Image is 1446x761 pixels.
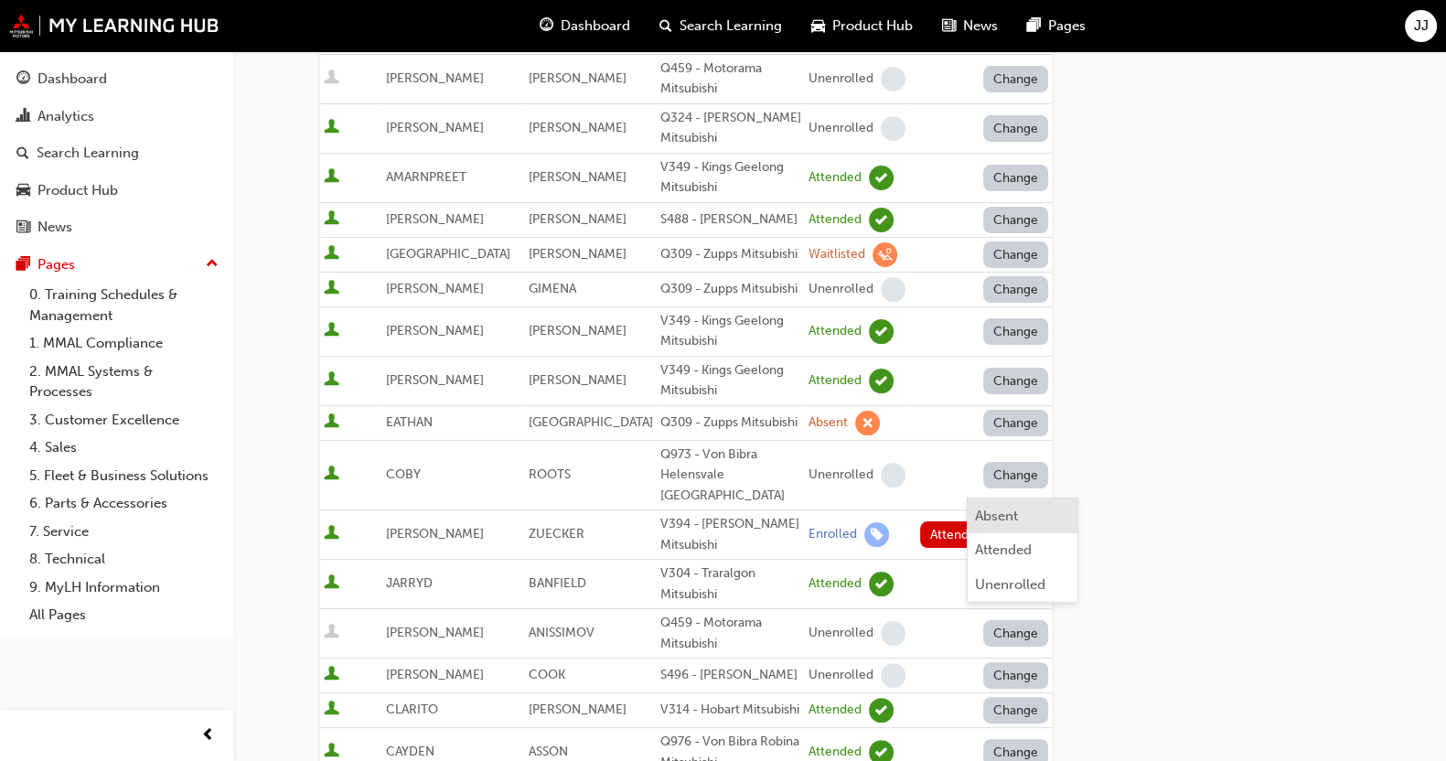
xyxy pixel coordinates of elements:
button: Attended [968,533,1077,568]
div: Unenrolled [809,70,873,88]
span: User is active [324,413,339,432]
span: JJ [1414,16,1429,37]
a: mmal [9,14,220,38]
span: AMARNPREET [386,169,466,185]
span: learningRecordVerb_NONE-icon [881,621,905,646]
div: Analytics [37,106,94,127]
span: [PERSON_NAME] [529,120,627,135]
div: Attended [809,372,862,390]
span: car-icon [16,183,30,199]
span: User is active [324,280,339,298]
span: User is active [324,466,339,484]
span: [PERSON_NAME] [386,70,484,86]
span: learningRecordVerb_ATTEND-icon [869,572,894,596]
button: Change [983,276,1049,303]
div: Unenrolled [809,281,873,298]
span: chart-icon [16,109,30,125]
span: Dashboard [561,16,630,37]
span: guage-icon [16,71,30,88]
div: Waitlisted [809,246,865,263]
span: ZUECKER [529,526,584,541]
a: Dashboard [7,62,226,96]
div: Attended [809,211,862,229]
a: Search Learning [7,136,226,170]
button: Change [983,662,1049,689]
div: Unenrolled [809,120,873,137]
span: User is active [324,666,339,684]
span: news-icon [942,15,956,38]
a: 3. Customer Excellence [22,406,226,434]
div: Unenrolled [975,574,1045,595]
button: Unenrolled [968,567,1077,602]
span: CLARITO [386,702,438,717]
a: 1. MMAL Compliance [22,329,226,358]
span: [PERSON_NAME] [529,70,627,86]
div: Absent [975,506,1018,527]
div: V349 - Kings Geelong Mitsubishi [660,157,801,198]
a: 4. Sales [22,434,226,462]
div: Product Hub [37,180,118,201]
span: pages-icon [16,257,30,273]
a: Product Hub [7,174,226,208]
button: Change [983,115,1049,142]
span: COOK [529,667,565,682]
span: ASSON [529,744,568,759]
span: learningRecordVerb_ATTEND-icon [869,369,894,393]
a: guage-iconDashboard [525,7,645,45]
span: search-icon [16,145,29,162]
span: [PERSON_NAME] [529,246,627,262]
span: [PERSON_NAME] [386,625,484,640]
div: V304 - Traralgon Mitsubishi [660,563,801,605]
a: News [7,210,226,244]
a: 6. Parts & Accessories [22,489,226,518]
div: News [37,217,72,238]
a: search-iconSearch Learning [645,7,797,45]
span: [PERSON_NAME] [386,667,484,682]
div: V349 - Kings Geelong Mitsubishi [660,360,801,402]
span: ROOTS [529,466,571,482]
span: [PERSON_NAME] [386,372,484,388]
a: car-iconProduct Hub [797,7,927,45]
span: User is active [324,119,339,137]
div: Q973 - Von Bibra Helensvale [GEOGRAPHIC_DATA] [660,445,801,507]
span: JARRYD [386,575,433,591]
span: BANFIELD [529,575,586,591]
span: User is active [324,168,339,187]
button: Change [983,462,1049,488]
span: car-icon [811,15,825,38]
span: ANISSIMOV [529,625,594,640]
span: User is inactive [324,624,339,642]
span: learningRecordVerb_NONE-icon [881,463,905,488]
button: Change [983,697,1049,723]
div: V349 - Kings Geelong Mitsubishi [660,311,801,352]
span: User is active [324,210,339,229]
span: User is active [324,371,339,390]
span: User is active [324,574,339,593]
span: guage-icon [540,15,553,38]
span: Search Learning [680,16,782,37]
a: 5. Fleet & Business Solutions [22,462,226,490]
a: 9. MyLH Information [22,573,226,602]
div: V314 - Hobart Mitsubishi [660,700,801,721]
button: Change [983,66,1049,92]
span: User is active [324,525,339,543]
span: learningRecordVerb_ATTEND-icon [869,319,894,344]
div: Enrolled [809,526,857,543]
div: Q459 - Motorama Mitsubishi [660,59,801,100]
span: User is active [324,322,339,340]
button: Change [983,165,1049,191]
button: Pages [7,248,226,282]
span: News [963,16,998,37]
span: Product Hub [832,16,913,37]
button: Change [983,368,1049,394]
span: [PERSON_NAME] [386,281,484,296]
button: Change [983,410,1049,436]
div: Attended [809,323,862,340]
span: CAYDEN [386,744,434,759]
div: Pages [37,254,75,275]
a: 0. Training Schedules & Management [22,281,226,329]
span: up-icon [206,252,219,276]
button: Change [983,241,1049,268]
span: learningRecordVerb_NONE-icon [881,116,905,141]
span: [PERSON_NAME] [386,323,484,338]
